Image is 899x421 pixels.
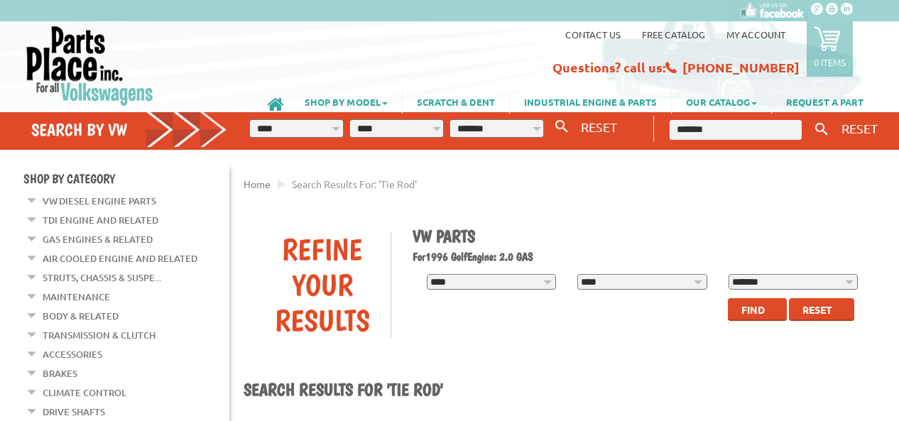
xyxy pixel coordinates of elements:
[244,177,271,190] a: Home
[254,231,391,338] div: Refine Your Results
[642,28,705,40] a: Free Catalog
[23,171,229,186] h4: Shop By Category
[789,298,854,321] button: Reset
[43,249,197,268] a: Air Cooled Engine and Related
[728,298,787,321] button: Find
[31,119,227,140] h4: Search by VW
[413,226,866,246] h1: VW Parts
[836,118,883,138] button: RESET
[43,403,105,421] a: Drive Shafts
[814,56,846,68] p: 0 items
[413,250,866,263] h2: 1996 Golf
[802,303,832,316] span: Reset
[292,177,417,190] span: Search results for: 'tie rod'
[811,118,832,141] button: Keyword Search
[550,116,574,137] button: Search By VW...
[565,28,621,40] a: Contact us
[43,383,126,402] a: Climate Control
[726,28,785,40] a: My Account
[772,89,878,114] a: REQUEST A PART
[581,119,617,134] span: RESET
[25,25,155,106] img: Parts Place Inc!
[510,89,671,114] a: INDUSTRIAL ENGINE & PARTS
[841,121,878,136] span: RESET
[403,89,509,114] a: SCRATCH & DENT
[43,364,77,383] a: Brakes
[43,345,102,363] a: Accessories
[43,192,156,210] a: VW Diesel Engine Parts
[741,303,765,316] span: Find
[467,250,533,263] span: Engine: 2.0 GAS
[290,89,402,114] a: SHOP BY MODEL
[575,116,623,137] button: RESET
[807,21,853,77] a: 0 items
[672,89,771,114] a: OUR CATALOG
[43,230,153,248] a: Gas Engines & Related
[43,211,158,229] a: TDI Engine and Related
[43,326,156,344] a: Transmission & Clutch
[43,307,119,325] a: Body & Related
[43,288,110,306] a: Maintenance
[413,250,425,263] span: For
[43,268,161,287] a: Struts, Chassis & Suspe...
[244,379,876,402] h1: Search results for 'tie rod'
